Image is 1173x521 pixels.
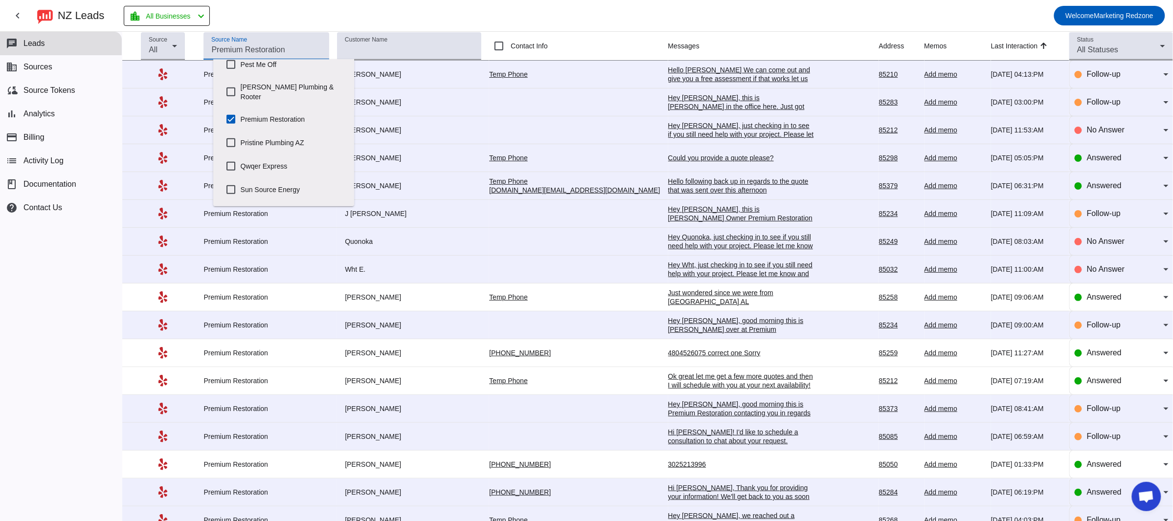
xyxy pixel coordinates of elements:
mat-icon: payment [6,131,18,143]
div: Hey [PERSON_NAME], good morning this is [PERSON_NAME] over at Premium Restoration. We have availa... [668,316,815,360]
div: [DATE] 07:19:AM [991,376,1061,385]
a: Temp Phone [489,377,528,385]
span: Follow-up [1087,321,1121,329]
div: Hey [PERSON_NAME], this is [PERSON_NAME] in the office here. Just got your request. If you could ... [668,93,815,146]
mat-icon: Yelp [157,96,169,108]
div: Add memo [925,488,983,497]
div: Add memo [925,237,983,246]
mat-icon: location_city [129,10,141,22]
label: Sun Source Energy [241,179,346,200]
div: Ok great let me get a few more quotes and then I will schedule with you at your next availability! [668,372,815,390]
span: Follow-up [1087,209,1121,217]
mat-icon: Yelp [157,236,169,247]
a: Temp Phone [489,293,528,301]
div: Premium Restoration [203,321,329,329]
span: Follow-up [1087,98,1121,106]
div: 85298 [879,153,917,162]
div: Premium Restoration [203,265,329,274]
div: Premium Restoration [203,98,329,107]
div: Last Interaction [991,41,1038,51]
mat-label: Status [1077,37,1094,43]
div: [PERSON_NAME] [337,460,481,469]
div: [PERSON_NAME] [337,70,481,79]
mat-label: Customer Name [345,37,387,43]
div: 85212 [879,126,917,134]
div: [DATE] 03:00:PM [991,98,1061,107]
span: Answered [1087,153,1122,162]
div: Could you provide a quote please? [668,153,815,162]
a: [PHONE_NUMBER] [489,460,551,468]
span: Leads [23,39,45,48]
div: Premium Restoration [203,460,329,469]
img: logo [37,7,53,24]
div: Premium Restoration [203,153,329,162]
div: 85234 [879,321,917,329]
span: Answered [1087,348,1122,357]
div: [DATE] 11:00:AM [991,265,1061,274]
div: Premium Restoration [203,293,329,302]
div: Add memo [925,293,983,302]
div: Premium Restoration [203,70,329,79]
mat-icon: chat [6,38,18,49]
span: No Answer [1087,237,1125,245]
div: 85258 [879,293,917,302]
div: Add memo [925,153,983,162]
mat-icon: Yelp [157,319,169,331]
div: Premium Restoration [203,432,329,441]
div: Add memo [925,460,983,469]
mat-icon: cloud_sync [6,85,18,96]
span: Answered [1087,181,1122,190]
div: [DATE] 06:59:AM [991,432,1061,441]
div: Premium Restoration [203,488,329,497]
span: Analytics [23,109,55,118]
mat-icon: bar_chart [6,108,18,120]
div: 85210 [879,70,917,79]
div: [PERSON_NAME] [337,181,481,190]
a: Temp Phone [489,177,528,185]
div: Hi [PERSON_NAME]! I'd like to schedule a consultation to chat about your request. Consultation Ty... [668,428,815,498]
div: [DATE] 05:05:PM [991,153,1061,162]
div: [PERSON_NAME] [337,404,481,413]
a: [DOMAIN_NAME][EMAIL_ADDRESS][DOMAIN_NAME] [489,186,660,194]
div: J [PERSON_NAME] [337,209,481,218]
div: 85050 [879,460,917,469]
div: Add memo [925,70,983,79]
mat-icon: chevron_left [195,10,207,22]
mat-icon: list [6,155,18,167]
a: Open chat [1132,482,1161,511]
div: Hey [PERSON_NAME], just checking in to see if you still need help with your project. Please let m... [668,121,815,156]
th: Address [879,32,925,61]
div: [PERSON_NAME] [337,376,481,385]
span: book [6,178,18,190]
span: Contact Us [23,203,62,212]
span: Follow-up [1087,404,1121,412]
mat-icon: Yelp [157,124,169,136]
mat-icon: Yelp [157,347,169,359]
span: All Statuses [1077,45,1118,54]
mat-icon: help [6,202,18,214]
div: Premium Restoration [203,404,329,413]
mat-icon: Yelp [157,458,169,470]
mat-icon: Yelp [157,375,169,387]
label: Pristine Plumbing AZ [241,132,346,153]
div: [DATE] 01:33:PM [991,460,1061,469]
div: Add memo [925,376,983,385]
div: [DATE] 11:09:AM [991,209,1061,218]
div: Premium Restoration [203,126,329,134]
span: Welcome [1066,12,1094,20]
span: Source Tokens [23,86,75,95]
div: [DATE] 08:41:AM [991,404,1061,413]
div: Quonoka [337,237,481,246]
div: Premium Restoration [203,348,329,357]
a: [PHONE_NUMBER] [489,488,551,496]
div: [PERSON_NAME] [337,488,481,497]
div: [DATE] 11:27:AM [991,348,1061,357]
div: Add memo [925,432,983,441]
div: Premium Restoration [203,181,329,190]
div: Add memo [925,321,983,329]
div: Hey Quonoka, just checking in to see if you still need help with your project. Please let me know... [668,233,815,268]
label: Pest Me Off [241,54,346,75]
a: Temp Phone [489,70,528,78]
mat-icon: Yelp [157,403,169,414]
div: 85373 [879,404,917,413]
